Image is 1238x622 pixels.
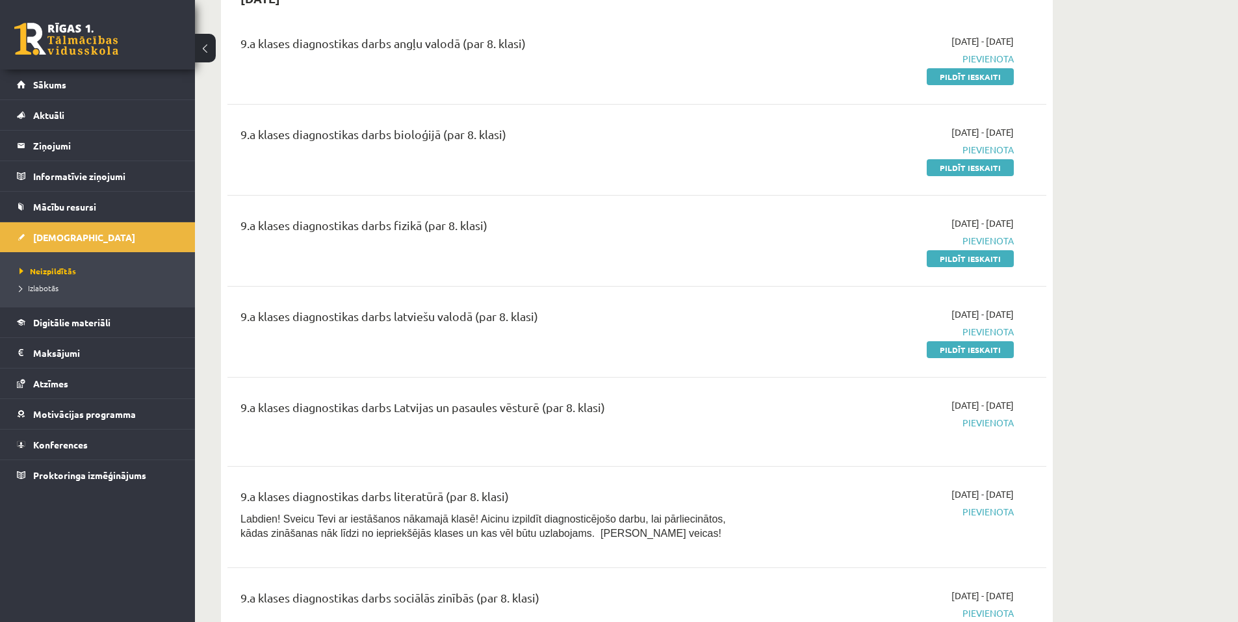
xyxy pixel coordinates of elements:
div: 9.a klases diagnostikas darbs literatūrā (par 8. klasi) [240,487,749,512]
span: Pievienota [769,606,1014,620]
a: Digitālie materiāli [17,307,179,337]
span: Pievienota [769,505,1014,519]
a: Pildīt ieskaiti [927,68,1014,85]
a: Aktuāli [17,100,179,130]
span: Sākums [33,79,66,90]
a: Konferences [17,430,179,460]
span: Atzīmes [33,378,68,389]
div: 9.a klases diagnostikas darbs latviešu valodā (par 8. klasi) [240,307,749,331]
span: Digitālie materiāli [33,317,110,328]
span: Mācību resursi [33,201,96,213]
span: [DATE] - [DATE] [951,216,1014,230]
span: Labdien! Sveicu Tevi ar iestāšanos nākamajā klasē! Aicinu izpildīt diagnosticējošo darbu, lai pār... [240,513,726,539]
a: Maksājumi [17,338,179,368]
legend: Ziņojumi [33,131,179,161]
a: Atzīmes [17,369,179,398]
a: Sākums [17,70,179,99]
a: Mācību resursi [17,192,179,222]
a: Ziņojumi [17,131,179,161]
div: 9.a klases diagnostikas darbs bioloģijā (par 8. klasi) [240,125,749,149]
a: Neizpildītās [19,265,182,277]
span: [DATE] - [DATE] [951,398,1014,412]
div: 9.a klases diagnostikas darbs angļu valodā (par 8. klasi) [240,34,749,58]
span: [DEMOGRAPHIC_DATA] [33,231,135,243]
span: Izlabotās [19,283,58,293]
a: Proktoringa izmēģinājums [17,460,179,490]
span: [DATE] - [DATE] [951,589,1014,603]
span: Pievienota [769,52,1014,66]
span: [DATE] - [DATE] [951,34,1014,48]
span: Aktuāli [33,109,64,121]
span: Pievienota [769,416,1014,430]
a: Informatīvie ziņojumi [17,161,179,191]
legend: Informatīvie ziņojumi [33,161,179,191]
span: Neizpildītās [19,266,76,276]
span: [DATE] - [DATE] [951,125,1014,139]
div: 9.a klases diagnostikas darbs sociālās zinībās (par 8. klasi) [240,589,749,613]
span: Motivācijas programma [33,408,136,420]
a: [DEMOGRAPHIC_DATA] [17,222,179,252]
a: Izlabotās [19,282,182,294]
a: Pildīt ieskaiti [927,341,1014,358]
legend: Maksājumi [33,338,179,368]
span: [DATE] - [DATE] [951,487,1014,501]
a: Pildīt ieskaiti [927,159,1014,176]
a: Motivācijas programma [17,399,179,429]
div: 9.a klases diagnostikas darbs Latvijas un pasaules vēsturē (par 8. klasi) [240,398,749,422]
a: Pildīt ieskaiti [927,250,1014,267]
span: Konferences [33,439,88,450]
div: 9.a klases diagnostikas darbs fizikā (par 8. klasi) [240,216,749,240]
span: [DATE] - [DATE] [951,307,1014,321]
span: Pievienota [769,234,1014,248]
span: Pievienota [769,143,1014,157]
span: Proktoringa izmēģinājums [33,469,146,481]
a: Rīgas 1. Tālmācības vidusskola [14,23,118,55]
span: Pievienota [769,325,1014,339]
